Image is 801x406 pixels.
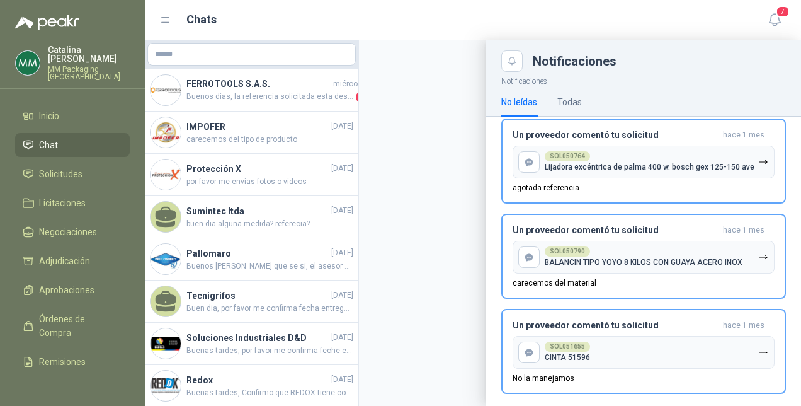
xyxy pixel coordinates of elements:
div: SOL050790 [545,246,590,257]
button: SOL050790BALANCIN TIPO YOYO 8 KILOS CON GUAYA ACERO INOX [513,241,775,274]
p: Catalina [PERSON_NAME] [48,45,130,63]
p: Notificaciones [486,72,801,88]
img: Logo peakr [15,15,79,30]
a: Inicio [15,104,130,128]
button: Close [501,50,523,72]
span: hace 1 mes [723,225,764,236]
button: SOL051655CINTA 51596 [513,336,775,369]
span: Aprobaciones [39,283,94,297]
a: Órdenes de Compra [15,307,130,345]
button: Un proveedor comentó tu solicitudhace 1 mes SOL050790BALANCIN TIPO YOYO 8 KILOS CON GUAYA ACERO I... [501,214,786,299]
a: Negociaciones [15,220,130,244]
span: Adjudicación [39,254,90,268]
span: hace 1 mes [723,130,764,141]
img: Company Logo [16,51,40,75]
button: Un proveedor comentó tu solicitudhace 1 mes SOL051655CINTA 51596No la manejamos [501,309,786,394]
p: CINTA 51596 [545,353,590,362]
div: No leídas [501,95,537,109]
div: Notificaciones [533,55,786,67]
a: Solicitudes [15,162,130,186]
p: Lijadora excéntrica de palma 400 w. bosch gex 125-150 ave [545,163,754,171]
span: Inicio [39,109,59,123]
a: Aprobaciones [15,278,130,302]
h3: Un proveedor comentó tu solicitud [513,320,718,331]
div: SOL051655 [545,342,590,352]
h3: Un proveedor comentó tu solicitud [513,130,718,141]
a: Remisiones [15,350,130,374]
span: Órdenes de Compra [39,312,118,340]
span: 7 [776,6,790,18]
p: carecemos del material [513,279,596,287]
div: SOL050764 [545,151,590,161]
span: hace 1 mes [723,320,764,331]
a: Licitaciones [15,191,130,215]
span: Solicitudes [39,167,82,181]
p: agotada referencia [513,183,579,192]
span: Negociaciones [39,225,97,239]
button: SOL050764Lijadora excéntrica de palma 400 w. bosch gex 125-150 ave [513,146,775,178]
p: No la manejamos [513,374,574,383]
span: Licitaciones [39,196,86,210]
a: Adjudicación [15,249,130,273]
h3: Un proveedor comentó tu solicitud [513,225,718,236]
span: Remisiones [39,355,86,369]
span: Chat [39,138,58,152]
p: MM Packaging [GEOGRAPHIC_DATA] [48,66,130,81]
p: BALANCIN TIPO YOYO 8 KILOS CON GUAYA ACERO INOX [545,258,742,267]
button: 7 [763,9,786,32]
h1: Chats [186,11,217,28]
a: Chat [15,133,130,157]
div: Todas [557,95,582,109]
button: Un proveedor comentó tu solicitudhace 1 mes SOL050764Lijadora excéntrica de palma 400 w. bosch ge... [501,119,786,204]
